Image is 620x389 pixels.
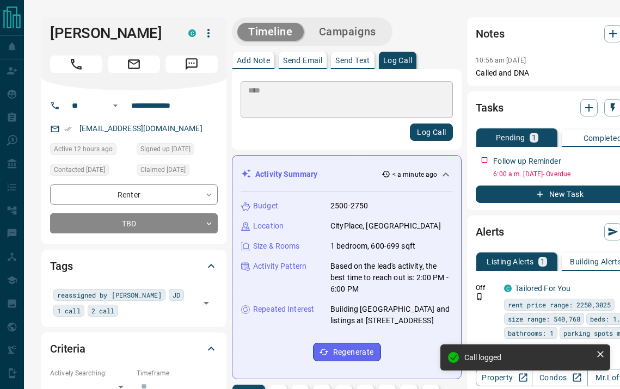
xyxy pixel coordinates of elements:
span: Email [108,55,160,73]
span: Claimed [DATE] [140,164,186,175]
h2: Notes [476,25,504,42]
p: 10:56 am [DATE] [476,57,526,64]
button: Campaigns [308,23,387,41]
div: Sun Jun 17 2018 [137,143,218,158]
svg: Email Verified [64,125,72,133]
p: 1 [532,134,536,141]
span: rent price range: 2250,3025 [508,299,611,310]
button: Timeline [237,23,304,41]
div: Tags [50,253,218,279]
p: Follow up Reminder [493,156,561,167]
span: bathrooms: 1 [508,328,554,338]
h1: [PERSON_NAME] [50,24,172,42]
div: Wed Aug 13 2025 [50,143,131,158]
div: condos.ca [504,285,512,292]
div: Call logged [464,353,592,362]
p: Off [476,283,498,293]
span: Active 12 hours ago [54,144,113,155]
button: Open [109,99,122,112]
h2: Tasks [476,99,503,116]
div: Criteria [50,336,218,362]
div: Activity Summary< a minute ago [241,164,452,184]
p: < a minute ago [392,170,438,180]
p: Size & Rooms [253,240,300,252]
p: Listing Alerts [487,258,534,265]
h2: Criteria [50,340,85,357]
svg: Push Notification Only [476,293,483,300]
h2: Tags [50,257,72,275]
div: Thu Jul 24 2025 [137,164,218,179]
p: Actively Searching: [50,368,131,378]
p: Activity Pattern [253,261,306,272]
p: 1 [541,258,545,265]
div: TBD [50,213,218,233]
p: Log Call [383,57,412,64]
a: [EMAIL_ADDRESS][DOMAIN_NAME] [79,124,202,133]
span: Signed up [DATE] [140,144,191,155]
div: Wed Aug 13 2025 [50,164,131,179]
button: Open [199,295,214,311]
div: condos.ca [188,29,196,37]
p: Location [253,220,284,232]
p: Send Text [335,57,370,64]
p: CityPlace, [GEOGRAPHIC_DATA] [330,220,441,232]
span: 1 call [57,305,81,316]
span: reassigned by [PERSON_NAME] [57,289,162,300]
span: Contacted [DATE] [54,164,105,175]
p: Timeframe: [137,368,218,378]
p: 1 bedroom, 600-699 sqft [330,240,415,252]
a: Tailored For You [515,284,570,293]
div: Renter [50,184,218,205]
button: Regenerate [313,343,381,361]
span: Call [50,55,102,73]
button: Log Call [410,124,453,141]
p: Repeated Interest [253,304,314,315]
p: Send Email [283,57,322,64]
span: size range: 540,768 [508,313,580,324]
p: Pending [496,134,525,141]
p: Building [GEOGRAPHIC_DATA] and listings at [STREET_ADDRESS] [330,304,452,326]
p: 2500-2750 [330,200,368,212]
span: 2 call [91,305,115,316]
p: Add Note [237,57,270,64]
span: JD [173,289,180,300]
p: Based on the lead's activity, the best time to reach out is: 2:00 PM - 6:00 PM [330,261,452,295]
h2: Alerts [476,223,504,240]
p: Budget [253,200,278,212]
p: Activity Summary [255,169,317,180]
span: Message [165,55,218,73]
